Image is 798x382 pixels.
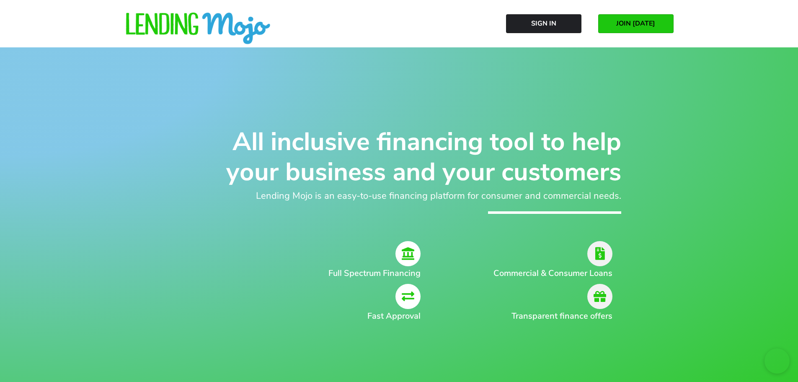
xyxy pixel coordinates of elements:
span: JOIN [DATE] [616,20,655,27]
iframe: chat widget [764,348,790,374]
h2: Fast Approval [215,310,421,322]
a: Sign In [506,14,581,33]
span: Sign In [531,20,556,27]
h2: Transparent finance offers [479,310,612,322]
h2: Commercial & Consumer Loans [479,267,612,280]
img: lm-horizontal-logo [125,13,271,45]
h2: Lending Mojo is an easy-to-use financing platform for consumer and commercial needs. [177,189,621,203]
h2: Full Spectrum Financing [215,267,421,280]
a: JOIN [DATE] [598,14,674,33]
h1: All inclusive financing tool to help your business and your customers [177,127,621,187]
